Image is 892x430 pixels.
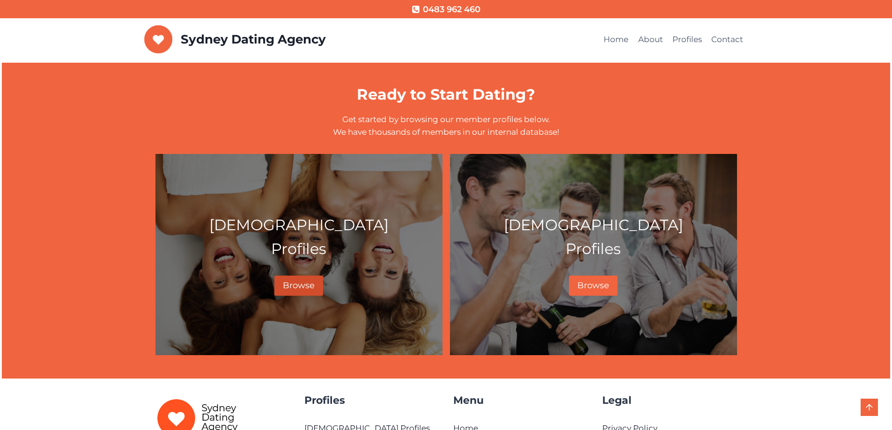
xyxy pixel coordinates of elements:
a: Scroll to top [861,399,878,416]
h4: Legal [602,393,737,408]
p: Get started by browsing our member profiles below. We have thousands of members in our internal d... [155,113,737,138]
nav: Primary [599,29,748,51]
a: Browse [274,276,323,296]
span: 0483 962 460 [423,3,480,16]
span: Browse [577,280,609,291]
h4: Menu [453,393,588,408]
a: About [633,29,667,51]
a: Contact [707,29,748,51]
p: Sydney Dating Agency [181,32,326,47]
h4: Profiles [304,393,439,408]
a: 0483 962 460 [412,3,480,16]
h1: Ready to Start Dating? [155,83,737,106]
a: Sydney Dating Agency [144,25,326,53]
a: Home [599,29,633,51]
img: Sydney Dating Agency [144,25,173,53]
p: [DEMOGRAPHIC_DATA] Profiles [163,213,435,261]
span: Browse [283,280,315,291]
a: Profiles [668,29,707,51]
a: Browse [569,276,618,296]
p: [DEMOGRAPHIC_DATA] Profiles [458,213,729,261]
